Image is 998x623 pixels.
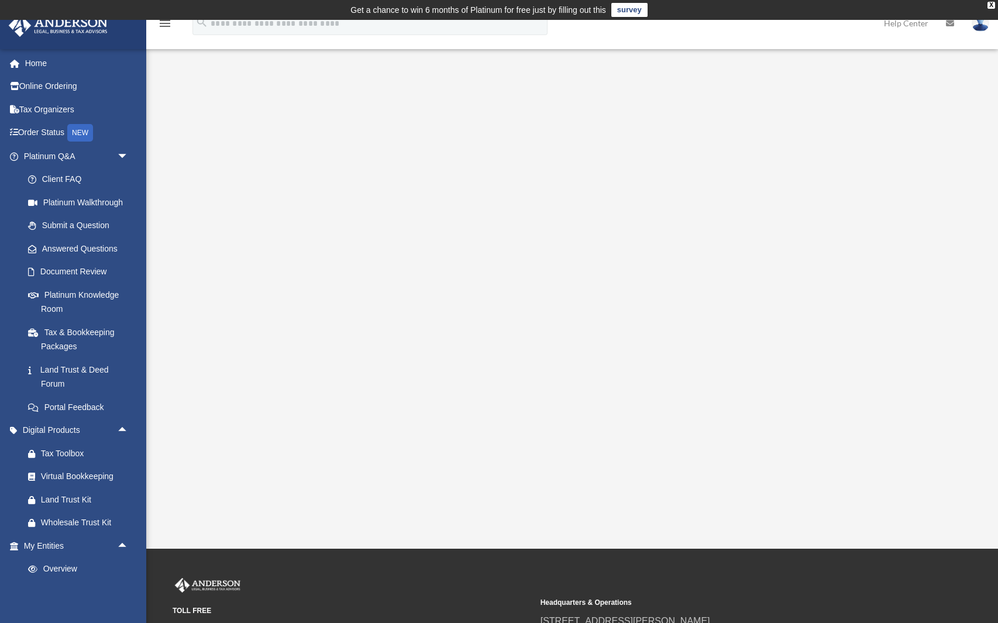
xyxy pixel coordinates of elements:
[67,124,93,142] div: NEW
[16,358,146,395] a: Land Trust & Deed Forum
[16,511,146,535] a: Wholesale Trust Kit
[41,493,132,507] div: Land Trust Kit
[611,3,648,17] a: survey
[117,534,140,558] span: arrow_drop_up
[350,3,606,17] div: Get a chance to win 6 months of Platinum for free just by filling out this
[16,321,146,358] a: Tax & Bookkeeping Packages
[972,15,989,32] img: User Pic
[16,395,146,419] a: Portal Feedback
[255,94,887,445] iframe: <span data-mce-type="bookmark" style="display: inline-block; width: 0px; overflow: hidden; line-h...
[41,469,132,484] div: Virtual Bookkeeping
[541,597,900,609] small: Headquarters & Operations
[16,557,146,581] a: Overview
[158,20,172,30] a: menu
[41,515,132,530] div: Wholesale Trust Kit
[16,580,146,604] a: CTA Hub
[987,2,995,9] div: close
[41,446,132,461] div: Tax Toolbox
[173,578,243,593] img: Anderson Advisors Platinum Portal
[8,75,146,98] a: Online Ordering
[173,605,532,617] small: TOLL FREE
[195,16,208,29] i: search
[8,51,146,75] a: Home
[5,14,111,37] img: Anderson Advisors Platinum Portal
[16,191,140,214] a: Platinum Walkthrough
[158,16,172,30] i: menu
[16,260,146,284] a: Document Review
[16,488,146,511] a: Land Trust Kit
[16,465,146,488] a: Virtual Bookkeeping
[8,144,146,168] a: Platinum Q&Aarrow_drop_down
[8,419,146,442] a: Digital Productsarrow_drop_up
[117,144,140,168] span: arrow_drop_down
[8,534,146,557] a: My Entitiesarrow_drop_up
[8,98,146,121] a: Tax Organizers
[16,237,146,260] a: Answered Questions
[16,442,146,465] a: Tax Toolbox
[16,214,146,238] a: Submit a Question
[16,168,146,191] a: Client FAQ
[117,419,140,443] span: arrow_drop_up
[16,283,146,321] a: Platinum Knowledge Room
[8,121,146,145] a: Order StatusNEW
